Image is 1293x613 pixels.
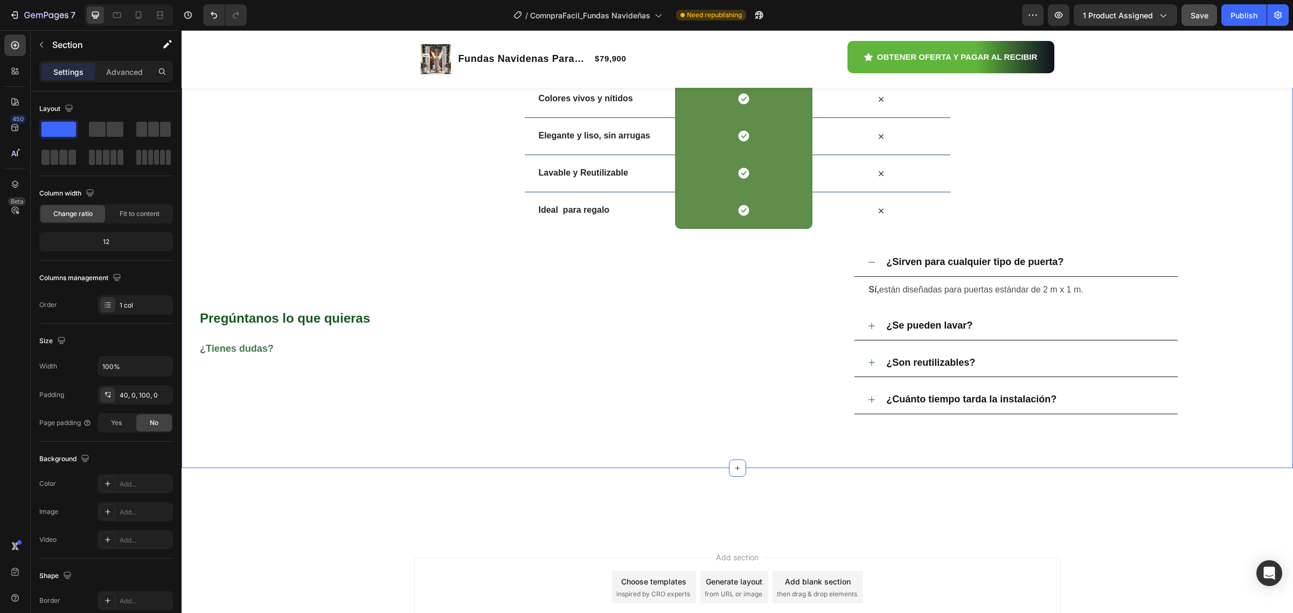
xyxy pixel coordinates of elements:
div: 12 [41,234,171,249]
div: Add... [120,596,170,606]
span: 1 product assigned [1083,10,1153,21]
strong: Pregúntanos lo que quieras [18,281,189,295]
strong: Elegante y liso, sin arrugas [357,101,469,110]
div: Add... [120,479,170,489]
div: Color [39,479,56,489]
div: Width [39,361,57,371]
div: Choose templates [440,546,505,557]
div: Size [39,334,68,349]
div: Add blank section [603,546,669,557]
span: ComnpraFacil_Fundas Navideñas [530,10,650,21]
span: then drag & drop elements [595,559,676,569]
span: Need republishing [687,10,742,20]
strong: ¿Son reutilizables? [705,327,794,338]
span: Add section [530,521,581,533]
div: Column width [39,186,96,201]
div: Columns management [39,271,123,285]
strong: ¿Sirven para cualquier tipo de puerta? [705,226,882,237]
div: Beta [8,197,26,206]
strong: ¿Tienes dudas? [18,313,92,324]
button: 7 [4,4,80,26]
div: Page padding [39,418,92,428]
strong: ¿Cuánto tiempo tarda la instalación? [705,364,875,374]
div: 450 [10,115,26,123]
div: Background [39,452,92,466]
div: Border [39,596,60,605]
div: 40, 0, 100, 0 [120,391,170,400]
span: Save [1191,11,1208,20]
button: Publish [1221,4,1267,26]
div: Undo/Redo [203,4,247,26]
div: Open Intercom Messenger [1256,560,1282,586]
strong: Ideal para regalo [357,175,428,184]
div: Generate layout [524,546,581,557]
span: from URL or image [523,559,581,569]
div: Video [39,535,57,545]
div: Add... [120,535,170,545]
span: No [150,418,158,428]
div: Padding [39,390,64,400]
button: 1 product assigned [1074,4,1177,26]
span: Fit to content [120,209,159,219]
p: Settings [53,66,84,78]
span: están diseñadas para puertas estándar de 2 m x 1 m. [687,255,901,264]
div: Add... [120,507,170,517]
p: 7 [71,9,75,22]
strong: ¿Se pueden lavar? [705,290,791,301]
strong: Lavable y Reutilizable [357,138,447,147]
div: Layout [39,102,75,116]
span: Yes [111,418,122,428]
span: / [525,10,528,21]
strong: Colores vivos y nítidos [357,64,451,73]
p: Section [52,38,141,51]
div: Image [39,507,58,517]
div: 1 col [120,301,170,310]
span: inspired by CRO experts [435,559,509,569]
p: Advanced [106,66,143,78]
input: Auto [98,357,172,376]
iframe: Design area [182,30,1293,613]
button: Save [1181,4,1217,26]
strong: Sí, [687,255,698,264]
div: Shape [39,569,74,583]
div: Publish [1231,10,1257,21]
div: Order [39,300,57,310]
span: Change ratio [53,209,93,219]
